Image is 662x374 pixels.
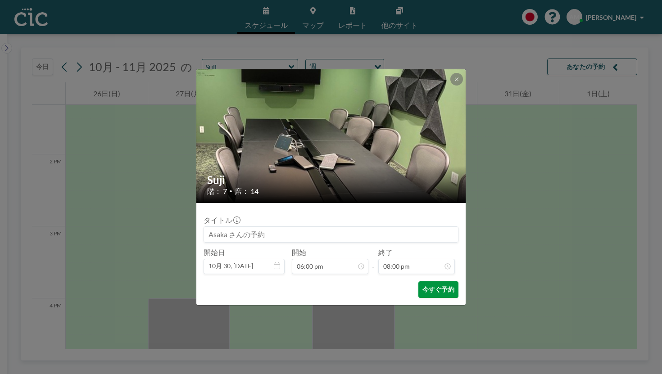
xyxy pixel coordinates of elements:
[207,173,456,187] h2: Suji
[204,216,240,225] label: タイトル
[207,187,227,196] span: 階： 7
[378,248,393,257] label: 終了
[229,188,232,194] span: •
[372,251,375,271] span: -
[418,281,458,298] button: 今すぐ予約
[204,227,458,242] input: Asaka さんの予約
[204,248,225,257] label: 開始日
[292,248,306,257] label: 開始
[235,187,258,196] span: 席： 14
